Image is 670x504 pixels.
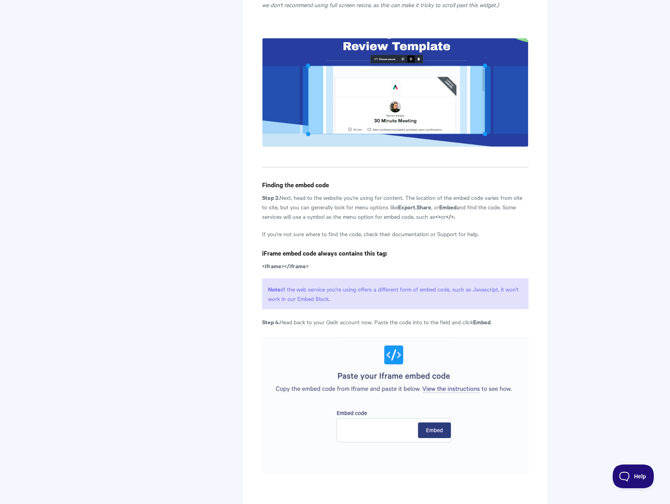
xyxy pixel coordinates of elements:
[262,248,528,258] h4: iFrame embed code always contains this tag:
[262,193,279,201] strong: Step 3.
[417,203,431,211] strong: Share
[439,203,457,211] strong: Embed
[262,337,528,473] img: file-CK7tW24EWd.png
[473,318,491,326] b: Embed
[613,465,654,488] iframe: Toggle Customer Support
[398,203,415,211] strong: Export
[262,180,528,190] h4: Finding the embed code
[446,212,455,220] strong: </>.
[262,261,309,270] strong: <iframe></iframe>
[262,318,279,326] strong: Step 4.
[262,193,528,221] p: Next, head to the website you're using for content. The location of the embed code varies from si...
[268,285,282,293] strong: Note:
[262,278,528,309] p: If the web service you're using offers a different form of embed code, such as Javascript, it won...
[262,317,528,327] p: Head back to your Qwilr account now. Paste the code into to the field and click .
[262,229,528,239] p: If you're not sure where to find the code, check their documentation or Support for help.
[435,212,441,220] strong: <>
